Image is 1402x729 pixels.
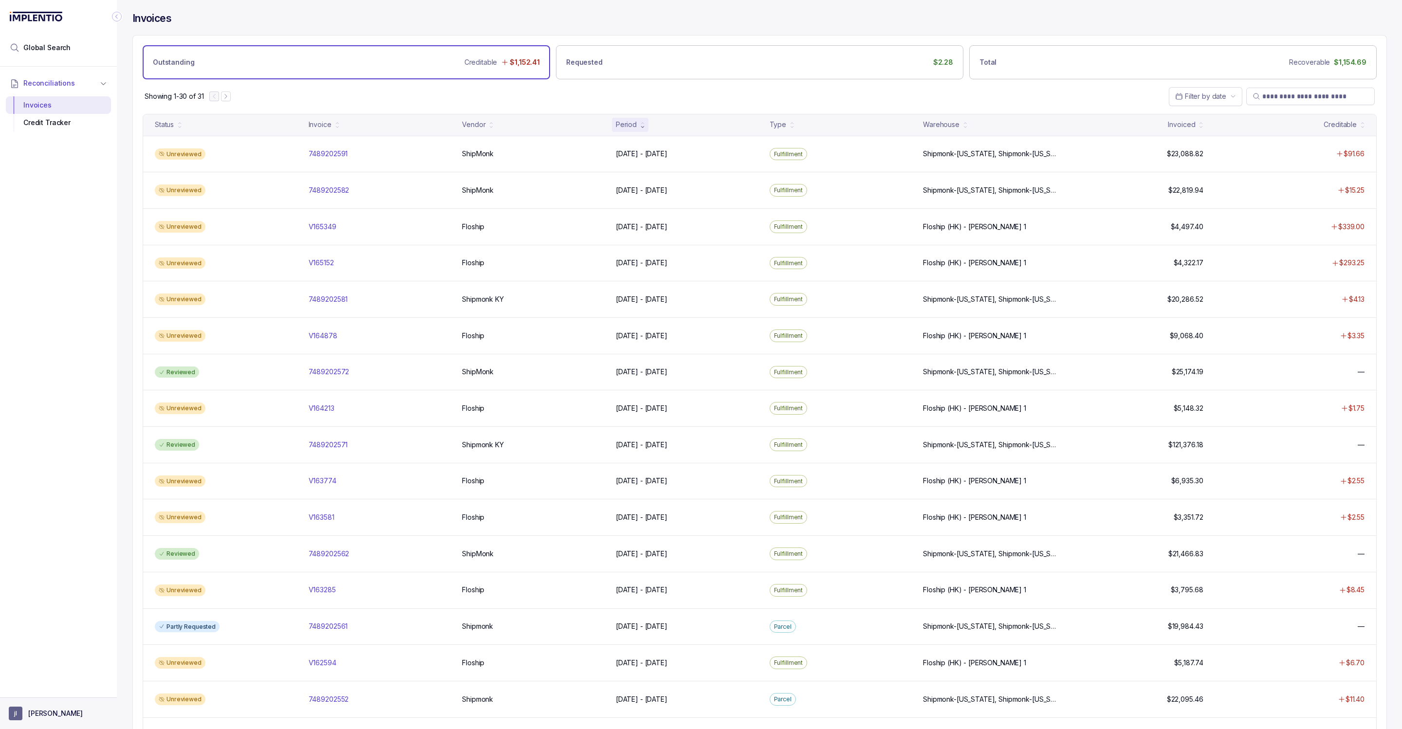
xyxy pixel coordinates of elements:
p: Shipmonk-[US_STATE], Shipmonk-[US_STATE], Shipmonk-[US_STATE] [923,149,1057,159]
div: Unreviewed [155,402,205,414]
p: [DATE] - [DATE] [616,694,667,704]
p: [DATE] - [DATE] [616,149,667,159]
div: Unreviewed [155,475,205,487]
span: Reconciliations [23,78,75,88]
p: Floship [462,222,484,232]
p: Floship [462,476,484,486]
p: $339.00 [1338,222,1365,232]
p: [DATE] - [DATE] [616,222,667,232]
p: Floship (HK) - [PERSON_NAME] 1 [923,512,1026,522]
p: V163285 [309,585,336,595]
button: Reconciliations [6,73,111,94]
div: Invoices [14,96,103,114]
p: Shipmonk KY [462,294,503,304]
h4: Invoices [132,12,171,25]
p: Fulfillment [774,185,803,195]
p: $5,187.74 [1174,658,1203,668]
p: $20,286.52 [1167,294,1203,304]
p: 7489202561 [309,621,348,631]
div: Vendor [462,120,485,129]
p: Fulfillment [774,331,803,341]
p: $91.66 [1344,149,1365,159]
p: Shipmonk-[US_STATE], Shipmonk-[US_STATE], Shipmonk-[US_STATE] [923,294,1057,304]
p: [DATE] - [DATE] [616,440,667,450]
p: 7489202572 [309,367,350,377]
p: ShipMonk [462,149,494,159]
p: Floship (HK) - [PERSON_NAME] 1 [923,658,1026,668]
div: Reviewed [155,548,199,560]
p: $6.70 [1346,658,1365,668]
p: — [1358,549,1365,559]
div: Remaining page entries [145,91,203,101]
div: Type [770,120,786,129]
div: Unreviewed [155,148,205,160]
p: 7489202552 [309,694,349,704]
p: Fulfillment [774,149,803,159]
p: Floship [462,585,484,595]
p: Floship (HK) - [PERSON_NAME] 1 [923,331,1026,341]
p: 7489202571 [309,440,348,450]
p: V165152 [309,258,334,268]
p: ShipMonk [462,549,494,559]
p: $22,095.46 [1167,694,1203,704]
p: $121,376.18 [1168,440,1203,450]
p: V163774 [309,476,336,486]
div: Unreviewed [155,184,205,196]
p: $11.40 [1346,694,1365,704]
p: [DATE] - [DATE] [616,476,667,486]
p: Fulfillment [774,258,803,268]
p: [DATE] - [DATE] [616,585,667,595]
p: 7489202591 [309,149,348,159]
p: Fulfillment [774,403,803,413]
p: $4,497.40 [1171,222,1203,232]
p: $9,068.40 [1170,331,1203,341]
p: Shipmonk-[US_STATE], Shipmonk-[US_STATE], Shipmonk-[US_STATE] [923,621,1057,631]
p: Recoverable [1289,57,1330,67]
p: — [1358,440,1365,450]
p: Total [979,57,996,67]
p: $1,152.41 [510,57,540,67]
p: [DATE] - [DATE] [616,185,667,195]
button: User initials[PERSON_NAME] [9,707,108,720]
div: Reviewed [155,439,199,451]
p: Shipmonk KY [462,440,503,450]
p: V165349 [309,222,336,232]
p: Floship (HK) - [PERSON_NAME] 1 [923,258,1026,268]
p: Shipmonk [462,694,493,704]
p: $15.25 [1345,185,1365,195]
div: Reviewed [155,366,199,378]
div: Period [616,120,637,129]
p: ShipMonk [462,367,494,377]
div: Collapse Icon [111,11,123,22]
p: Parcel [774,622,792,632]
p: [DATE] - [DATE] [616,403,667,413]
span: Global Search [23,43,71,53]
div: Unreviewed [155,257,205,269]
p: Fulfillment [774,585,803,595]
span: User initials [9,707,22,720]
p: Fulfillment [774,294,803,304]
div: Unreviewed [155,657,205,669]
p: Shipmonk-[US_STATE], Shipmonk-[US_STATE], Shipmonk-[US_STATE] [923,367,1057,377]
p: $4.13 [1349,294,1365,304]
p: Fulfillment [774,222,803,232]
p: [DATE] - [DATE] [616,512,667,522]
p: Fulfillment [774,440,803,450]
p: Floship [462,331,484,341]
div: Status [155,120,174,129]
p: Fulfillment [774,549,803,559]
div: Unreviewed [155,584,205,596]
p: $2.28 [933,57,953,67]
div: Reconciliations [6,94,111,134]
p: [DATE] - [DATE] [616,294,667,304]
p: Shipmonk-[US_STATE], Shipmonk-[US_STATE], Shipmonk-[US_STATE] [923,549,1057,559]
p: 7489202581 [309,294,348,304]
p: $3.35 [1347,331,1365,341]
p: Fulfillment [774,367,803,377]
p: [DATE] - [DATE] [616,621,667,631]
div: Unreviewed [155,511,205,523]
p: [DATE] - [DATE] [616,258,667,268]
div: Invoice [309,120,332,129]
p: Floship [462,658,484,668]
p: $2.55 [1347,512,1365,522]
